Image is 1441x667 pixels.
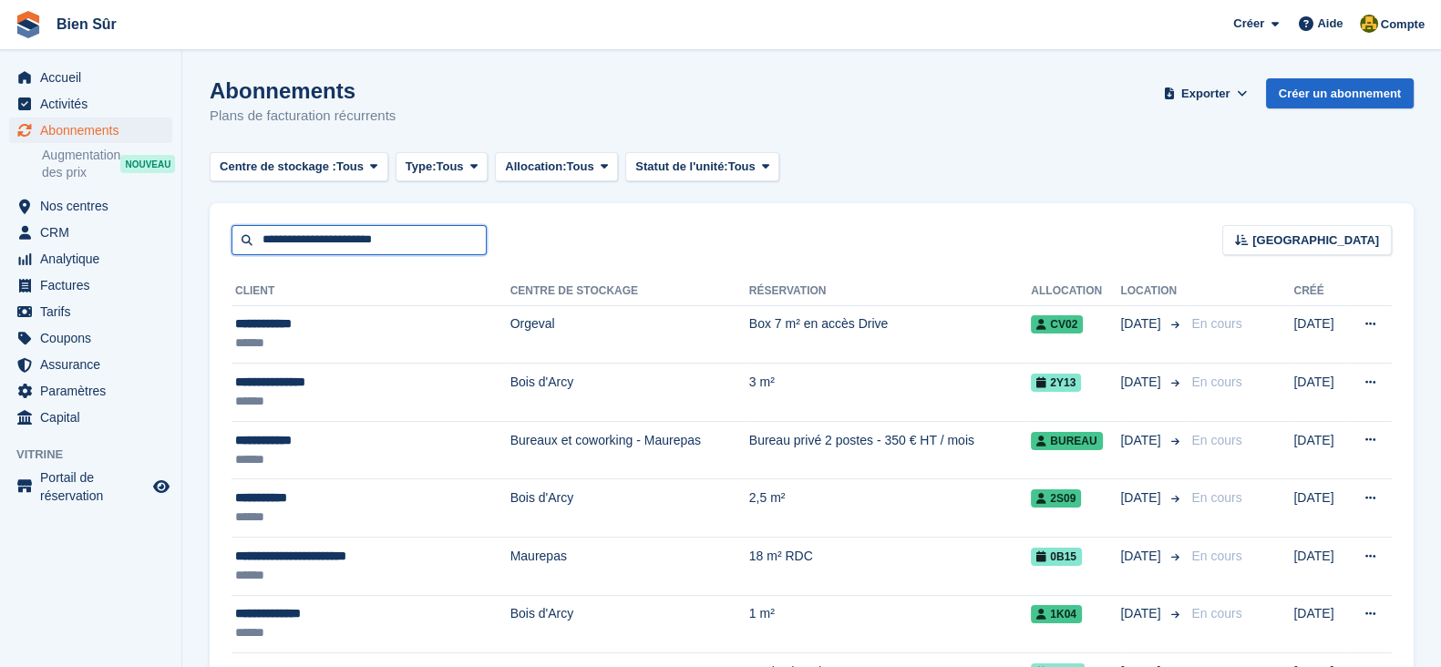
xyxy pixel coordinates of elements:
[728,158,756,176] span: Tous
[40,246,149,272] span: Analytique
[9,91,172,117] a: menu
[749,305,1032,364] td: Box 7 m² en accès Drive
[1031,315,1083,333] span: CV02
[510,595,749,653] td: Bois d'Arcy
[505,158,566,176] span: Allocation:
[749,277,1032,306] th: Réservation
[15,11,42,38] img: stora-icon-8386f47178a22dfd0bd8f6a31ec36ba5ce8667c1dd55bd0f319d3a0aa187defe.svg
[40,299,149,324] span: Tarifs
[1317,15,1343,33] span: Aide
[40,193,149,219] span: Nos centres
[9,299,172,324] a: menu
[1120,431,1164,450] span: [DATE]
[40,325,149,351] span: Coupons
[40,405,149,430] span: Capital
[40,352,149,377] span: Assurance
[40,65,149,90] span: Accueil
[1191,549,1241,563] span: En cours
[1031,548,1082,566] span: 0B15
[120,155,175,173] div: NOUVEAU
[510,537,749,595] td: Maurepas
[9,220,172,245] a: menu
[1293,277,1343,306] th: Créé
[336,158,364,176] span: Tous
[749,479,1032,538] td: 2,5 m²
[1191,375,1241,389] span: En cours
[1160,78,1251,108] button: Exporter
[749,421,1032,479] td: Bureau privé 2 postes - 350 € HT / mois
[1031,374,1081,392] span: 2Y13
[9,468,172,505] a: menu
[9,65,172,90] a: menu
[396,152,489,182] button: Type: Tous
[1031,432,1102,450] span: BUREAU
[1191,490,1241,505] span: En cours
[495,152,618,182] button: Allocation: Tous
[1120,488,1164,508] span: [DATE]
[9,378,172,404] a: menu
[1293,305,1343,364] td: [DATE]
[1360,15,1378,33] img: Fatima Kelaaoui
[1181,85,1230,103] span: Exporter
[510,364,749,422] td: Bois d'Arcy
[9,272,172,298] a: menu
[40,91,149,117] span: Activités
[49,9,124,39] a: Bien Sûr
[1293,364,1343,422] td: [DATE]
[150,476,172,498] a: Boutique d'aperçu
[16,446,181,464] span: Vitrine
[210,106,396,127] p: Plans de facturation récurrents
[42,147,120,181] span: Augmentation des prix
[1191,433,1241,447] span: En cours
[1031,277,1120,306] th: Allocation
[1293,479,1343,538] td: [DATE]
[1120,604,1164,623] span: [DATE]
[1120,547,1164,566] span: [DATE]
[210,78,396,103] h1: Abonnements
[1293,421,1343,479] td: [DATE]
[1252,231,1379,250] span: [GEOGRAPHIC_DATA]
[1120,373,1164,392] span: [DATE]
[40,272,149,298] span: Factures
[510,421,749,479] td: Bureaux et coworking - Maurepas
[9,246,172,272] a: menu
[510,277,749,306] th: Centre de stockage
[1191,606,1241,621] span: En cours
[40,118,149,143] span: Abonnements
[1031,605,1082,623] span: 1K04
[42,146,172,182] a: Augmentation des prix NOUVEAU
[9,118,172,143] a: menu
[436,158,463,176] span: Tous
[9,405,172,430] a: menu
[749,537,1032,595] td: 18 m² RDC
[625,152,779,182] button: Statut de l'unité: Tous
[210,152,388,182] button: Centre de stockage : Tous
[566,158,593,176] span: Tous
[749,364,1032,422] td: 3 m²
[635,158,727,176] span: Statut de l'unité:
[9,193,172,219] a: menu
[40,378,149,404] span: Paramètres
[1381,15,1425,34] span: Compte
[749,595,1032,653] td: 1 m²
[40,220,149,245] span: CRM
[1233,15,1264,33] span: Créer
[1293,595,1343,653] td: [DATE]
[220,158,336,176] span: Centre de stockage :
[40,468,149,505] span: Portail de réservation
[1191,316,1241,331] span: En cours
[1031,489,1081,508] span: 2S09
[9,325,172,351] a: menu
[232,277,510,306] th: Client
[1120,277,1184,306] th: Location
[1293,537,1343,595] td: [DATE]
[510,479,749,538] td: Bois d'Arcy
[9,352,172,377] a: menu
[510,305,749,364] td: Orgeval
[1266,78,1414,108] a: Créer un abonnement
[406,158,437,176] span: Type:
[1120,314,1164,333] span: [DATE]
